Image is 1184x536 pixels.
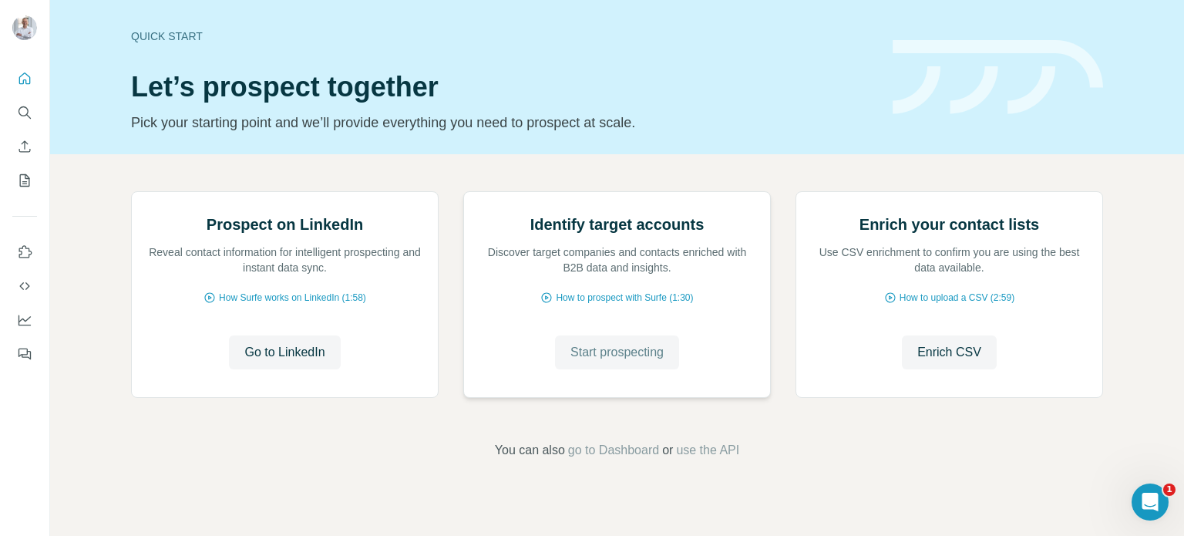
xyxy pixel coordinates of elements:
span: You can also [495,441,565,460]
span: 1 [1163,484,1176,496]
button: Use Surfe on LinkedIn [12,238,37,266]
button: Enrich CSV [902,335,997,369]
p: Reveal contact information for intelligent prospecting and instant data sync. [147,244,422,275]
img: Avatar [12,15,37,40]
span: Enrich CSV [917,343,981,362]
button: My lists [12,167,37,194]
h2: Prospect on LinkedIn [207,214,363,235]
button: Search [12,99,37,126]
img: banner [893,40,1103,115]
button: use the API [676,441,739,460]
span: Go to LinkedIn [244,343,325,362]
p: Discover target companies and contacts enriched with B2B data and insights. [479,244,755,275]
button: Use Surfe API [12,272,37,300]
button: Start prospecting [555,335,679,369]
button: go to Dashboard [568,441,659,460]
h2: Enrich your contact lists [859,214,1039,235]
button: Go to LinkedIn [229,335,340,369]
p: Use CSV enrichment to confirm you are using the best data available. [812,244,1087,275]
p: Pick your starting point and we’ll provide everything you need to prospect at scale. [131,112,874,133]
div: Quick start [131,29,874,44]
iframe: Intercom live chat [1132,484,1169,521]
span: How to prospect with Surfe (1:30) [556,291,693,305]
button: Quick start [12,65,37,93]
span: How to upload a CSV (2:59) [900,291,1014,305]
h1: Let’s prospect together [131,72,874,103]
h2: Identify target accounts [530,214,705,235]
span: or [662,441,673,460]
button: Feedback [12,340,37,368]
button: Enrich CSV [12,133,37,160]
span: How Surfe works on LinkedIn (1:58) [219,291,366,305]
button: Dashboard [12,306,37,334]
span: Start prospecting [570,343,664,362]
